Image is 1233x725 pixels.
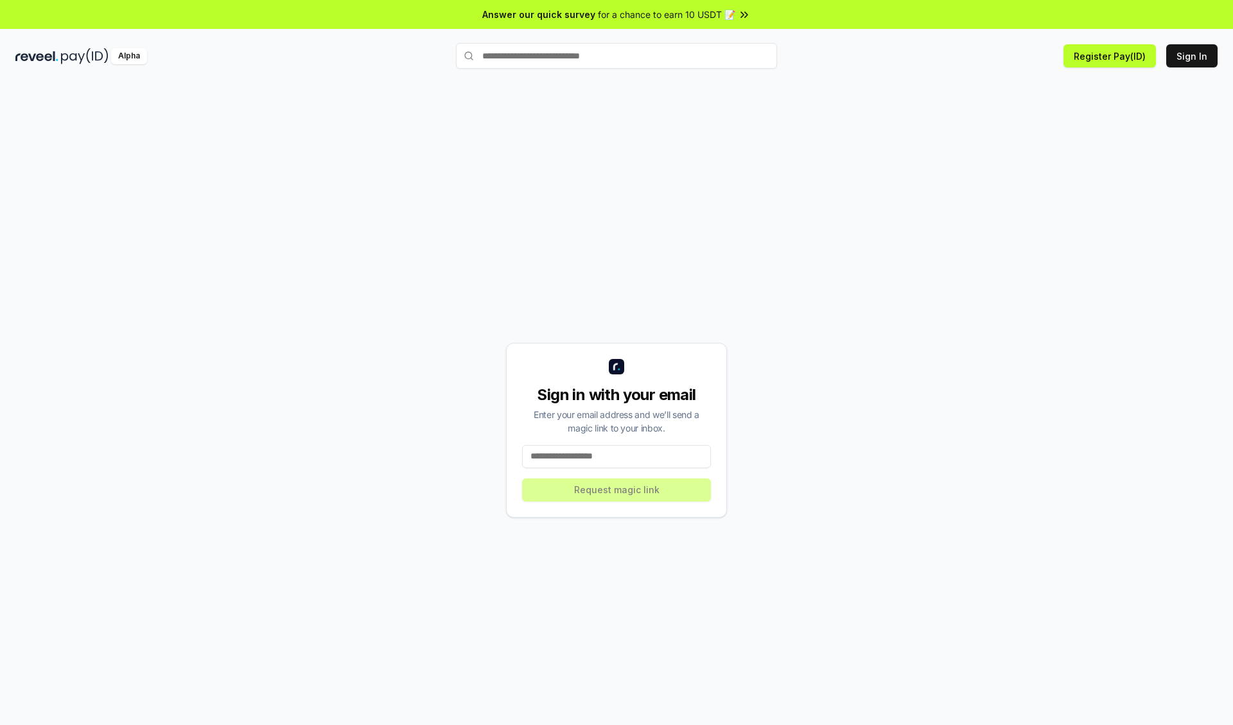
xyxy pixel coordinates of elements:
img: pay_id [61,48,109,64]
button: Register Pay(ID) [1063,44,1156,67]
div: Alpha [111,48,147,64]
span: Answer our quick survey [482,8,595,21]
img: logo_small [609,359,624,374]
img: reveel_dark [15,48,58,64]
div: Enter your email address and we’ll send a magic link to your inbox. [522,408,711,435]
div: Sign in with your email [522,385,711,405]
button: Sign In [1166,44,1218,67]
span: for a chance to earn 10 USDT 📝 [598,8,735,21]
